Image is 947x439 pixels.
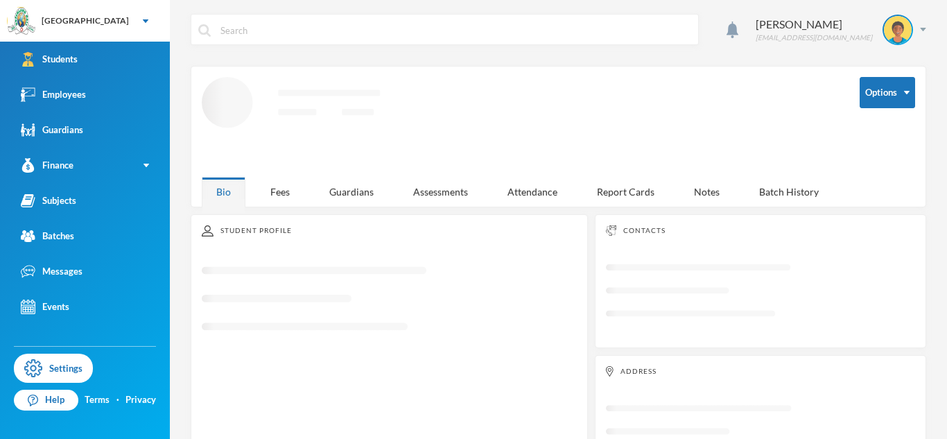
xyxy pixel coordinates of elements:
[745,177,833,207] div: Batch History
[21,52,78,67] div: Students
[756,16,872,33] div: [PERSON_NAME]
[756,33,872,43] div: [EMAIL_ADDRESS][DOMAIN_NAME]
[21,158,73,173] div: Finance
[85,393,110,407] a: Terms
[8,8,35,35] img: logo
[256,177,304,207] div: Fees
[493,177,572,207] div: Attendance
[219,15,691,46] input: Search
[582,177,669,207] div: Report Cards
[606,225,915,236] div: Contacts
[21,300,69,314] div: Events
[606,366,915,377] div: Address
[198,24,211,37] img: search
[125,393,156,407] a: Privacy
[14,390,78,411] a: Help
[21,264,82,279] div: Messages
[42,15,129,27] div: [GEOGRAPHIC_DATA]
[21,123,83,137] div: Guardians
[21,87,86,102] div: Employees
[21,193,76,208] div: Subjects
[860,77,915,108] button: Options
[679,177,734,207] div: Notes
[202,177,245,207] div: Bio
[315,177,388,207] div: Guardians
[202,77,839,166] svg: Loading interface...
[14,354,93,383] a: Settings
[202,257,577,351] svg: Loading interface...
[116,393,119,407] div: ·
[884,16,912,44] img: STUDENT
[399,177,483,207] div: Assessments
[606,257,915,334] svg: Loading interface...
[21,229,74,243] div: Batches
[202,225,577,236] div: Student Profile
